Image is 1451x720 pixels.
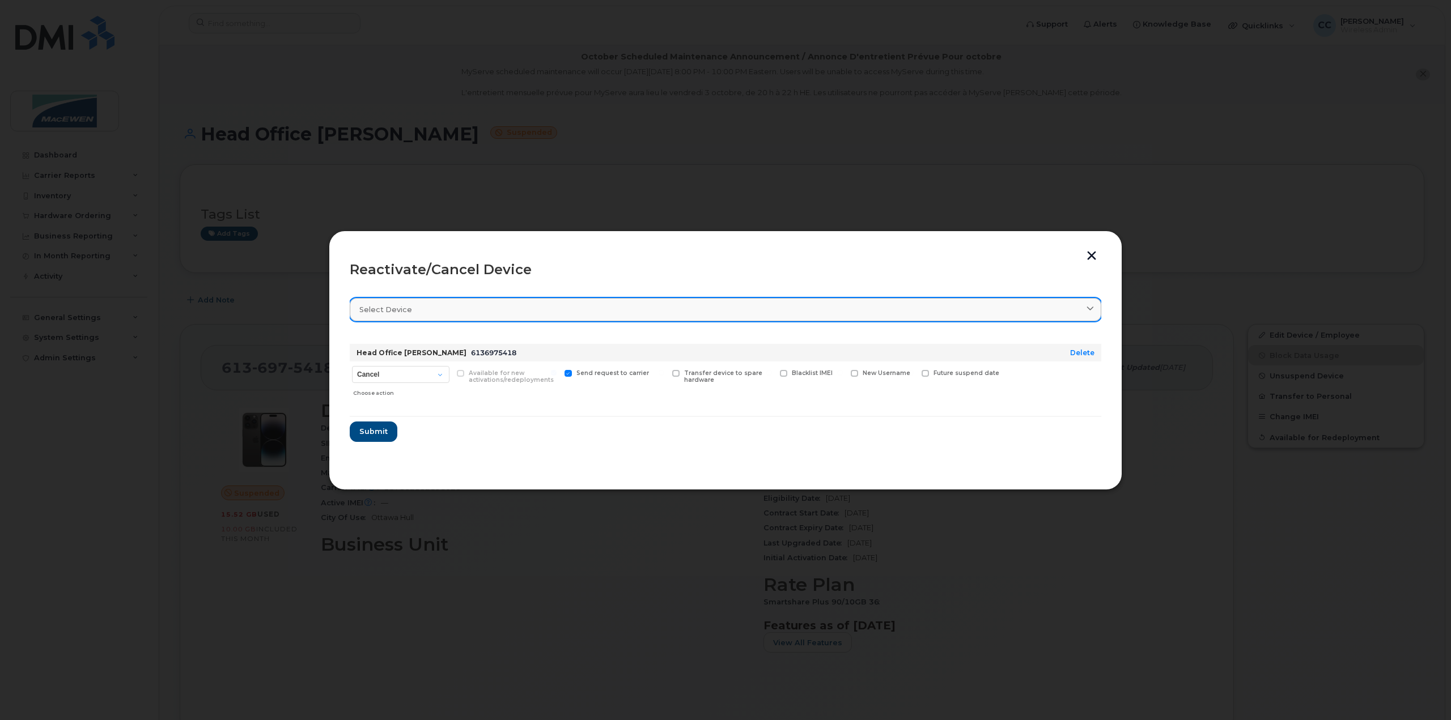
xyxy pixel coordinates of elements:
[350,298,1101,321] a: Select device
[1070,348,1094,357] a: Delete
[353,384,449,398] div: Choose action
[934,369,999,377] span: Future suspend date
[469,369,554,384] span: Available for new activations/redeployments
[359,304,412,315] span: Select device
[766,370,772,376] input: Blacklist IMEI
[443,370,449,376] input: Available for new activations/redeployments
[659,370,664,376] input: Transfer device to spare hardware
[792,369,833,377] span: Blacklist IMEI
[357,348,466,357] strong: Head Office [PERSON_NAME]
[350,263,1101,276] div: Reactivate/Cancel Device
[471,348,516,357] span: 6136975418
[684,369,762,384] span: Transfer device to spare hardware
[551,370,557,376] input: Send request to carrier
[576,369,649,377] span: Send request to carrier
[837,370,843,376] input: New Username
[350,421,397,442] button: Submit
[908,370,914,376] input: Future suspend date
[863,369,910,377] span: New Username
[359,426,388,437] span: Submit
